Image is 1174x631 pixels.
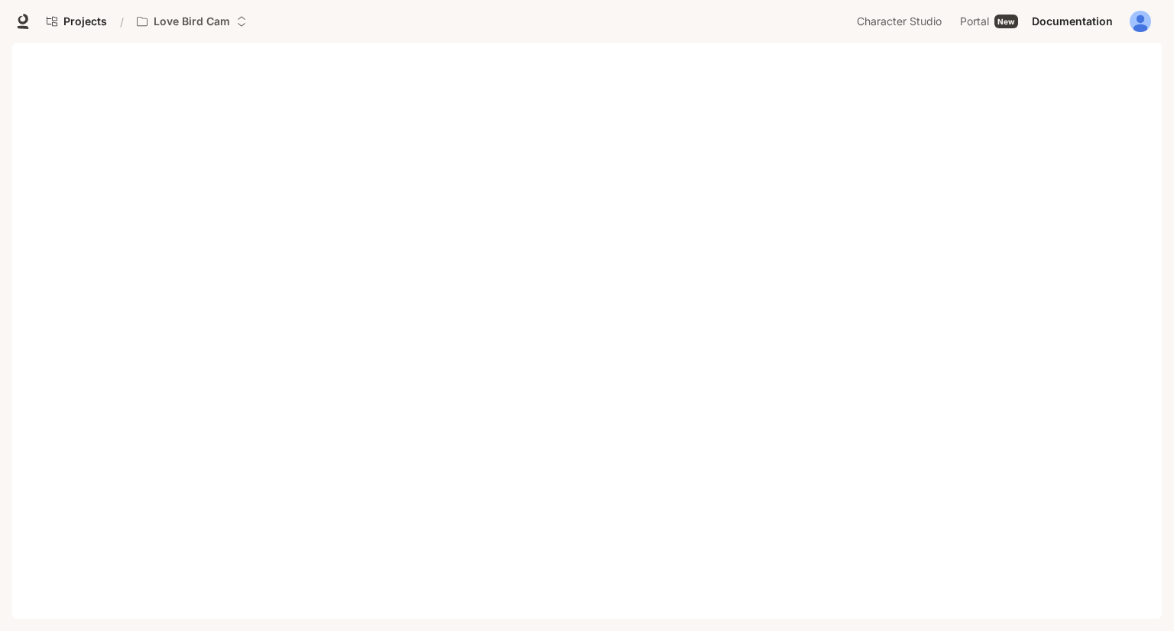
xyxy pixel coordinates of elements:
img: User avatar [1130,11,1151,32]
button: User avatar [1125,6,1156,37]
span: Character Studio [857,12,942,31]
div: New [994,15,1018,28]
a: PortalNew [954,6,1024,37]
a: Go to projects [40,6,114,37]
span: Projects [63,15,107,28]
a: Documentation [1026,6,1119,37]
button: Open workspace menu [130,6,254,37]
span: Documentation [1032,12,1113,31]
p: Love Bird Cam [154,15,230,28]
a: Character Studio [851,6,952,37]
div: / [114,14,130,30]
iframe: Documentation [12,43,1162,631]
span: Portal [960,12,989,31]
